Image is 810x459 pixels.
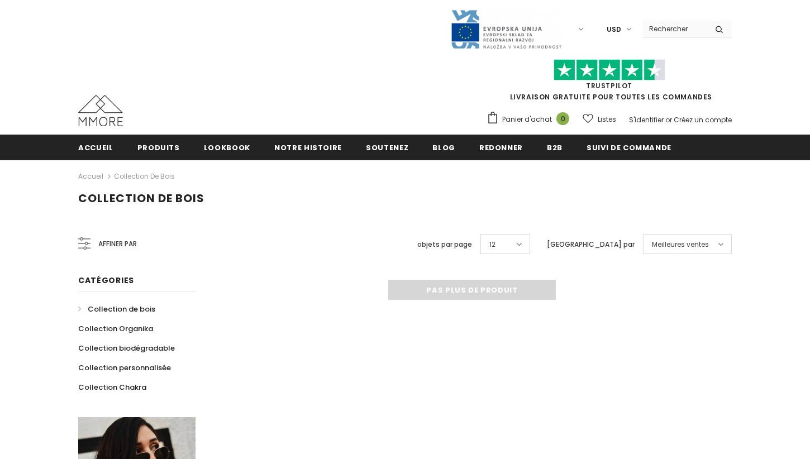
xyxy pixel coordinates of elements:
a: Collection biodégradable [78,338,175,358]
a: S'identifier [629,115,664,125]
span: Redonner [479,142,523,153]
a: Accueil [78,170,103,183]
span: Suivi de commande [587,142,671,153]
span: Collection de bois [78,190,204,206]
label: [GEOGRAPHIC_DATA] par [547,239,635,250]
span: B2B [547,142,563,153]
a: Accueil [78,135,113,160]
span: Produits [137,142,180,153]
a: Javni Razpis [450,24,562,34]
span: 0 [556,112,569,125]
span: Panier d'achat [502,114,552,125]
a: Collection de bois [114,171,175,181]
span: Accueil [78,142,113,153]
a: Produits [137,135,180,160]
a: TrustPilot [586,81,632,90]
span: Catégories [78,275,134,286]
span: Collection de bois [88,304,155,314]
a: soutenez [366,135,408,160]
img: Faites confiance aux étoiles pilotes [554,59,665,81]
a: Lookbook [204,135,250,160]
img: Javni Razpis [450,9,562,50]
span: Listes [598,114,616,125]
a: Collection Organika [78,319,153,338]
span: Collection Chakra [78,382,146,393]
span: Meilleures ventes [652,239,709,250]
span: Collection biodégradable [78,343,175,353]
a: Collection Chakra [78,377,146,397]
span: soutenez [366,142,408,153]
input: Search Site [642,21,707,37]
a: B2B [547,135,563,160]
a: Blog [432,135,455,160]
a: Créez un compte [674,115,732,125]
a: Listes [583,109,616,129]
span: Blog [432,142,455,153]
a: Panier d'achat 0 [487,111,575,128]
span: Collection Organika [78,323,153,334]
a: Redonner [479,135,523,160]
a: Collection personnalisée [78,358,171,377]
span: USD [607,24,621,35]
span: 12 [489,239,495,250]
a: Notre histoire [274,135,342,160]
span: Notre histoire [274,142,342,153]
a: Suivi de commande [587,135,671,160]
label: objets par page [417,239,472,250]
a: Collection de bois [78,299,155,319]
span: Affiner par [98,238,137,250]
span: Collection personnalisée [78,362,171,373]
span: or [665,115,672,125]
img: Cas MMORE [78,95,123,126]
span: LIVRAISON GRATUITE POUR TOUTES LES COMMANDES [487,64,732,102]
span: Lookbook [204,142,250,153]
